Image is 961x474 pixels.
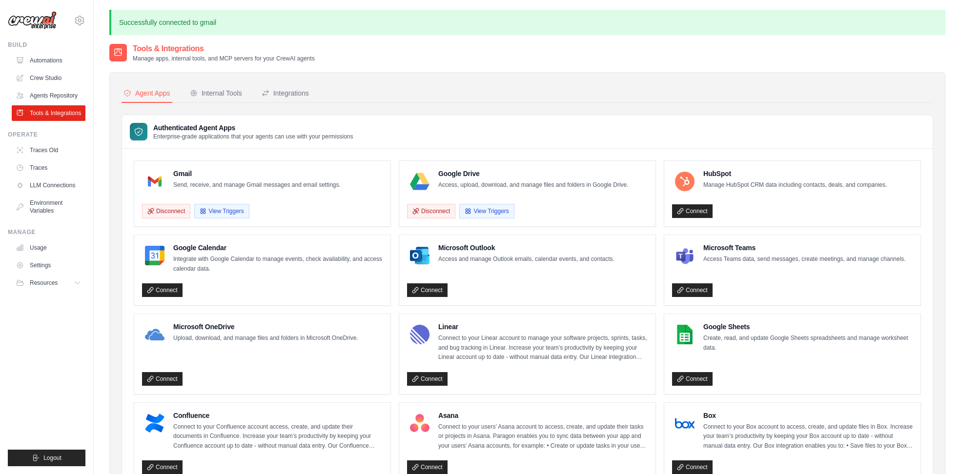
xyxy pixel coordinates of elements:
a: Agents Repository [12,88,85,103]
p: Connect to your Confluence account access, create, and update their documents in Confluence. Incr... [173,422,383,451]
a: Connect [407,460,448,474]
a: Crew Studio [12,70,85,86]
div: Operate [8,131,85,138]
img: HubSpot Logo [675,172,695,191]
div: Integrations [262,88,309,98]
a: Connect [672,460,713,474]
a: Settings [12,257,85,273]
a: Connect [142,460,183,474]
a: Traces [12,160,85,176]
h4: Google Calendar [173,243,383,253]
div: Agent Apps [123,88,170,98]
p: Create, read, and update Google Sheets spreadsheets and manage worksheet data. [703,334,913,353]
img: Microsoft OneDrive Logo [145,325,164,344]
h3: Authenticated Agent Apps [153,123,353,133]
button: Agent Apps [122,84,172,103]
a: LLM Connections [12,178,85,193]
p: Upload, download, and manage files and folders in Microsoft OneDrive. [173,334,358,343]
a: Connect [142,283,183,297]
span: Logout [43,454,61,462]
a: Connect [672,204,713,218]
h4: Gmail [173,169,341,178]
button: Integrations [260,84,311,103]
button: Logout [8,450,85,466]
p: Enterprise-grade applications that your agents can use with your permissions [153,133,353,140]
h4: Microsoft Teams [703,243,906,253]
a: Automations [12,53,85,68]
h4: Confluence [173,411,383,420]
button: Resources [12,275,85,291]
h4: HubSpot [703,169,887,178]
p: Manage HubSpot CRM data including contacts, deals, and companies. [703,180,887,190]
img: Linear Logo [410,325,429,344]
img: Google Sheets Logo [675,325,695,344]
h4: Asana [438,411,648,420]
p: Manage apps, internal tools, and MCP servers for your CrewAI agents [133,55,315,62]
p: Access Teams data, send messages, create meetings, and manage channels. [703,255,906,264]
img: Microsoft Outlook Logo [410,246,429,265]
: View Triggers [194,204,249,218]
p: Send, receive, and manage Gmail messages and email settings. [173,180,341,190]
img: Box Logo [675,414,695,433]
img: Asana Logo [410,414,429,433]
span: Resources [30,279,58,287]
a: Environment Variables [12,195,85,218]
button: Disconnect [407,204,455,218]
h4: Microsoft OneDrive [173,322,358,332]
img: Logo [8,11,57,30]
a: Connect [142,372,183,386]
button: Disconnect [142,204,190,218]
img: Confluence Logo [145,414,164,433]
a: Traces Old [12,142,85,158]
p: Integrate with Google Calendar to manage events, check availability, and access calendar data. [173,255,383,274]
button: Internal Tools [188,84,244,103]
p: Access and manage Outlook emails, calendar events, and contacts. [438,255,614,264]
img: Microsoft Teams Logo [675,246,695,265]
a: Connect [672,283,713,297]
div: Build [8,41,85,49]
p: Connect to your users’ Asana account to access, create, and update their tasks or projects in Asa... [438,422,648,451]
a: Usage [12,240,85,256]
img: Gmail Logo [145,172,164,191]
p: Access, upload, download, and manage files and folders in Google Drive. [438,180,629,190]
a: Tools & Integrations [12,105,85,121]
div: Manage [8,228,85,236]
h4: Google Sheets [703,322,913,332]
h2: Tools & Integrations [133,43,315,55]
a: Connect [407,372,448,386]
p: Connect to your Linear account to manage your software projects, sprints, tasks, and bug tracking... [438,334,648,362]
: View Triggers [459,204,514,218]
a: Connect [672,372,713,386]
div: Internal Tools [190,88,242,98]
p: Successfully connected to gmail [109,10,945,35]
h4: Microsoft Outlook [438,243,614,253]
p: Connect to your Box account to access, create, and update files in Box. Increase your team’s prod... [703,422,913,451]
img: Google Drive Logo [410,172,429,191]
img: Google Calendar Logo [145,246,164,265]
h4: Linear [438,322,648,332]
h4: Google Drive [438,169,629,178]
h4: Box [703,411,913,420]
a: Connect [407,283,448,297]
